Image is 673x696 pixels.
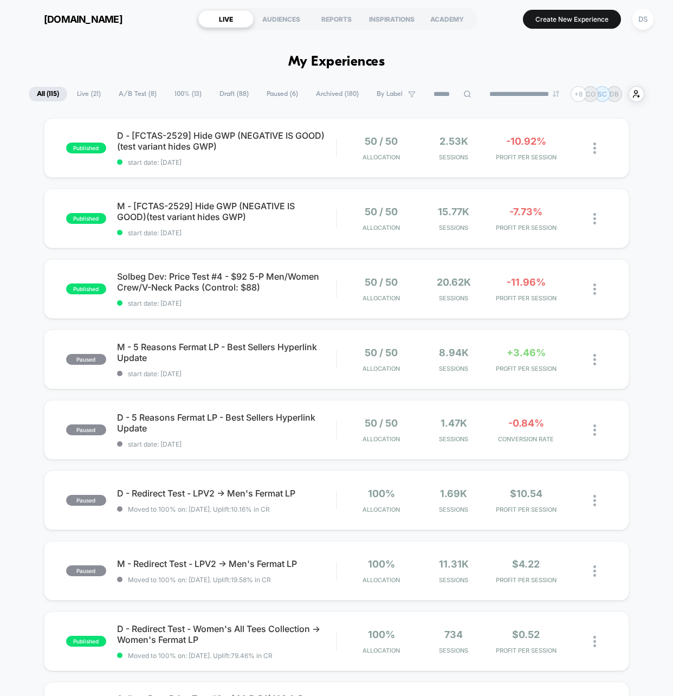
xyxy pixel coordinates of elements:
h1: My Experiences [288,54,385,70]
img: end [553,91,559,97]
span: Moved to 100% on: [DATE] . Uplift: 79.46% in CR [128,652,273,660]
button: DS [629,8,657,30]
span: start date: [DATE] [117,229,336,237]
span: Sessions [420,506,487,513]
span: -0.84% [508,417,544,429]
span: PROFIT PER SESSION [493,294,560,302]
span: 50 / 50 [365,206,398,217]
span: Allocation [363,435,400,443]
span: 20.62k [437,276,471,288]
span: 50 / 50 [365,347,398,358]
span: published [66,636,106,647]
span: published [66,213,106,224]
span: M - Redirect Test - LPV2 -> Men's Fermat LP [117,558,336,569]
span: Allocation [363,647,400,654]
img: close [593,143,596,154]
div: REPORTS [309,10,364,28]
span: paused [66,354,106,365]
span: Sessions [420,435,487,443]
img: close [593,354,596,365]
img: close [593,283,596,295]
span: Sessions [420,224,487,231]
span: PROFIT PER SESSION [493,647,560,654]
span: Archived ( 180 ) [308,87,367,101]
span: M - 5 Reasons Fermat LP - Best Sellers Hyperlink Update [117,341,336,363]
span: 2.53k [439,136,468,147]
span: Live ( 21 ) [69,87,109,101]
p: CO [586,90,596,98]
p: DB [610,90,619,98]
span: D - Redirect Test - Women's All Tees Collection -> Women's Fermat LP [117,623,336,645]
img: close [593,424,596,436]
span: paused [66,565,106,576]
span: Sessions [420,576,487,584]
span: CONVERSION RATE [493,435,560,443]
span: D - [FCTAS-2529] Hide GWP (NEGATIVE IS GOOD)(test variant hides GWP) [117,130,336,152]
span: Sessions [420,294,487,302]
img: close [593,213,596,224]
span: 100% ( 13 ) [166,87,210,101]
span: $0.52 [512,629,540,640]
span: 15.77k [438,206,469,217]
span: 100% [368,488,395,499]
span: 100% [368,629,395,640]
span: -7.73% [509,206,542,217]
span: PROFIT PER SESSION [493,506,560,513]
span: PROFIT PER SESSION [493,153,560,161]
img: close [593,495,596,506]
span: start date: [DATE] [117,158,336,166]
span: 1.69k [440,488,467,499]
span: -11.96% [507,276,546,288]
span: 8.94k [439,347,469,358]
div: + 8 [571,86,586,102]
span: 50 / 50 [365,136,398,147]
span: -10.92% [506,136,546,147]
span: paused [66,424,106,435]
span: Solbeg Dev: Price Test #4 - $92 5-P Men/Women Crew/V-Neck Packs (Control: $88) [117,271,336,293]
span: Allocation [363,153,400,161]
span: 1.47k [441,417,467,429]
span: published [66,283,106,294]
span: Allocation [363,294,400,302]
span: 734 [444,629,463,640]
span: D - 5 Reasons Fermat LP - Best Sellers Hyperlink Update [117,412,336,434]
span: paused [66,495,106,506]
span: start date: [DATE] [117,440,336,448]
span: 11.31k [439,558,469,570]
div: AUDIENCES [254,10,309,28]
span: Sessions [420,153,487,161]
div: LIVE [198,10,254,28]
span: Moved to 100% on: [DATE] . Uplift: 10.16% in CR [128,505,270,513]
span: By Label [377,90,403,98]
img: close [593,636,596,647]
div: INSPIRATIONS [364,10,419,28]
span: A/B Test ( 8 ) [111,87,165,101]
span: published [66,143,106,153]
span: 50 / 50 [365,417,398,429]
button: [DOMAIN_NAME] [16,10,126,28]
p: SC [598,90,607,98]
span: Allocation [363,224,400,231]
span: PROFIT PER SESSION [493,224,560,231]
span: start date: [DATE] [117,370,336,378]
span: start date: [DATE] [117,299,336,307]
span: Paused ( 6 ) [258,87,306,101]
span: Allocation [363,365,400,372]
span: Draft ( 88 ) [211,87,257,101]
span: All ( 115 ) [29,87,67,101]
span: Sessions [420,647,487,654]
span: Allocation [363,576,400,584]
span: 100% [368,558,395,570]
span: D - Redirect Test - LPV2 -> Men's Fermat LP [117,488,336,499]
span: +3.46% [507,347,546,358]
span: Allocation [363,506,400,513]
span: [DOMAIN_NAME] [44,14,122,25]
div: DS [632,9,653,30]
span: PROFIT PER SESSION [493,365,560,372]
span: Sessions [420,365,487,372]
div: ACADEMY [419,10,475,28]
button: Create New Experience [523,10,621,29]
span: $4.22 [512,558,540,570]
img: close [593,565,596,577]
span: M - [FCTAS-2529] Hide GWP (NEGATIVE IS GOOD)(test variant hides GWP) [117,201,336,222]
